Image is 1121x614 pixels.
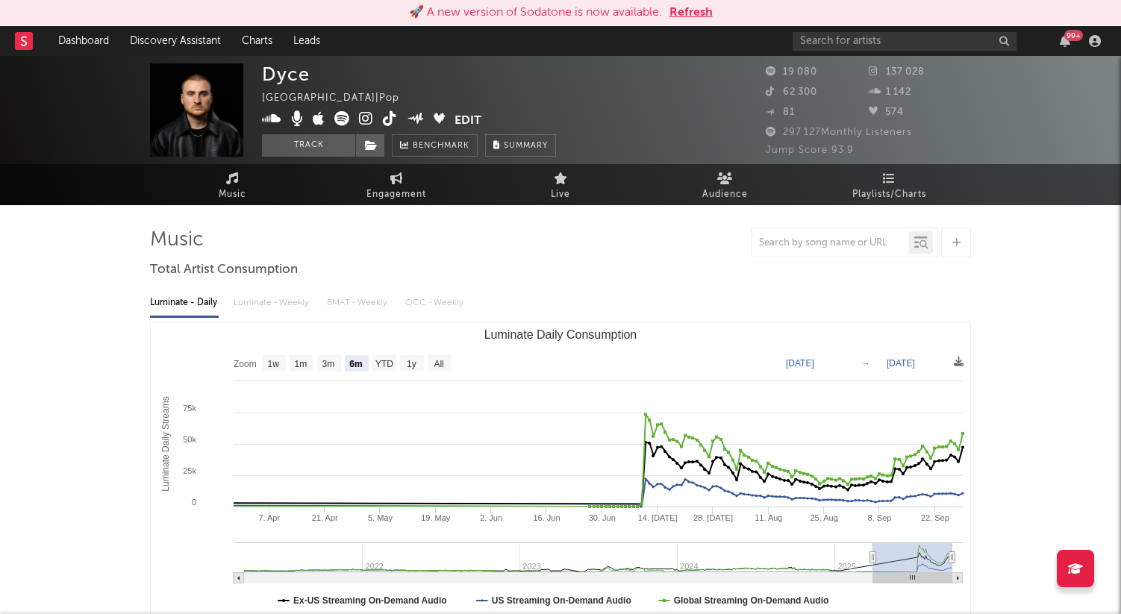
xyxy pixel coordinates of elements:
[484,328,637,341] text: Luminate Daily Consumption
[1064,30,1083,41] div: 99 +
[192,498,196,507] text: 0
[262,90,416,107] div: [GEOGRAPHIC_DATA] | Pop
[283,26,331,56] a: Leads
[293,595,447,606] text: Ex-US Streaming On-Demand Audio
[409,4,662,22] div: 🚀 A new version of Sodatone is now available.
[643,164,807,205] a: Audience
[258,513,280,522] text: 7. Apr
[793,32,1017,51] input: Search for artists
[766,87,817,97] span: 62 300
[262,63,310,85] div: Dyce
[669,4,713,22] button: Refresh
[869,87,911,97] span: 1 142
[413,137,469,155] span: Benchmark
[755,513,782,522] text: 11. Aug
[455,111,481,130] button: Edit
[366,186,426,204] span: Engagement
[752,237,909,249] input: Search by song name or URL
[868,513,892,522] text: 8. Sep
[869,107,904,117] span: 574
[766,67,817,77] span: 19 080
[766,107,795,117] span: 81
[807,164,971,205] a: Playlists/Charts
[183,404,196,413] text: 75k
[183,435,196,444] text: 50k
[478,164,643,205] a: Live
[921,513,949,522] text: 22. Sep
[234,359,257,369] text: Zoom
[533,513,560,522] text: 16. Jun
[160,396,171,491] text: Luminate Daily Streams
[219,186,246,204] span: Music
[810,513,837,522] text: 25. Aug
[861,358,870,369] text: →
[551,186,570,204] span: Live
[504,142,548,150] span: Summary
[887,358,915,369] text: [DATE]
[786,358,814,369] text: [DATE]
[183,466,196,475] text: 25k
[262,134,355,157] button: Track
[407,359,416,369] text: 1y
[852,186,926,204] span: Playlists/Charts
[150,290,219,316] div: Luminate - Daily
[869,67,925,77] span: 137 028
[322,359,335,369] text: 3m
[434,359,443,369] text: All
[674,595,829,606] text: Global Streaming On-Demand Audio
[150,261,298,279] span: Total Artist Consumption
[48,26,119,56] a: Dashboard
[312,513,338,522] text: 21. Apr
[392,134,478,157] a: Benchmark
[150,164,314,205] a: Music
[1060,35,1070,47] button: 99+
[314,164,478,205] a: Engagement
[231,26,283,56] a: Charts
[485,134,556,157] button: Summary
[693,513,733,522] text: 28. [DATE]
[492,595,631,606] text: US Streaming On-Demand Audio
[589,513,616,522] text: 30. Jun
[766,128,912,137] span: 297 127 Monthly Listeners
[766,145,854,155] span: Jump Score: 93.9
[295,359,307,369] text: 1m
[268,359,280,369] text: 1w
[421,513,451,522] text: 19. May
[119,26,231,56] a: Discovery Assistant
[702,186,748,204] span: Audience
[368,513,393,522] text: 5. May
[349,359,362,369] text: 6m
[480,513,502,522] text: 2. Jun
[375,359,393,369] text: YTD
[638,513,678,522] text: 14. [DATE]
